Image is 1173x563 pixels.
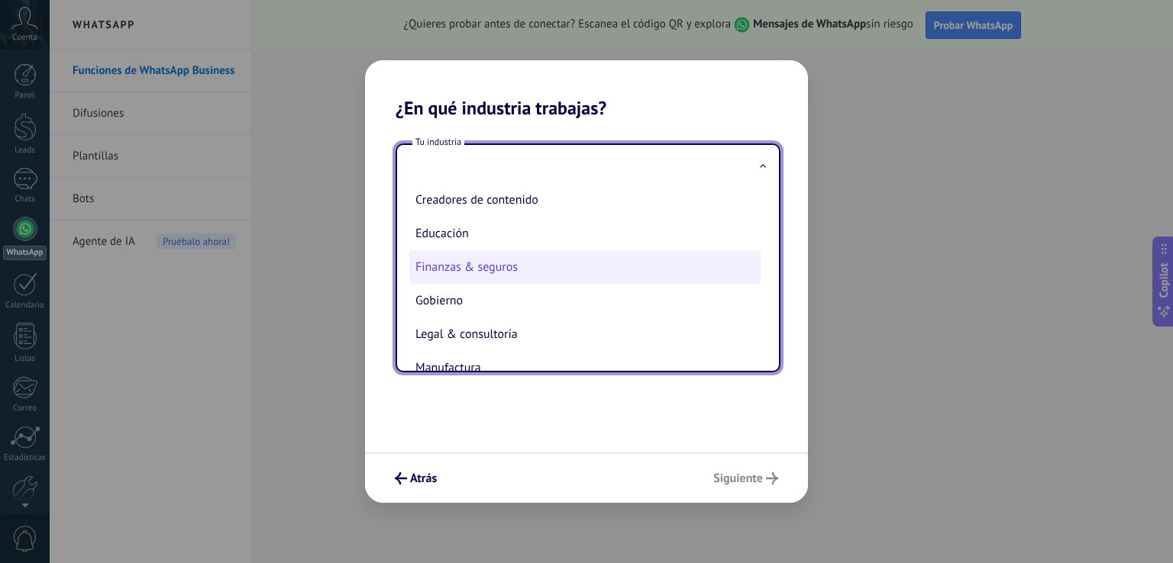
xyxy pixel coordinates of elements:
[410,473,437,484] span: Atrás
[409,217,761,250] li: Educación
[409,250,761,284] li: Finanzas & seguros
[409,351,761,384] li: Manufactura
[409,317,761,351] li: Legal & consultoría
[388,465,444,491] button: Atrás
[409,284,761,317] li: Gobierno
[409,183,761,217] li: Creadores de contenido
[365,60,808,119] h2: ¿En qué industria trabajas?
[412,136,464,149] span: Tu industria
